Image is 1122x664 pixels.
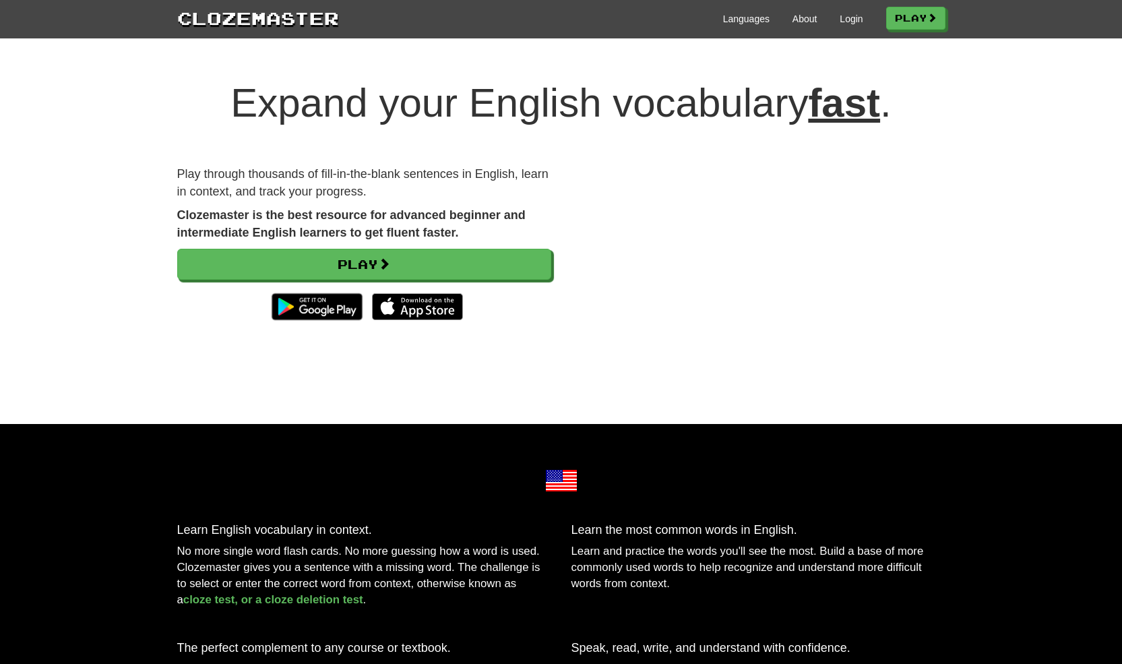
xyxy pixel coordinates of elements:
[177,5,339,30] a: Clozemaster
[177,166,551,200] p: Play through thousands of fill-in-the-blank sentences in English, learn in context, and track you...
[177,543,551,608] p: No more single word flash cards. No more guessing how a word is used. Clozemaster gives you a sen...
[571,524,945,537] h3: Learn the most common words in English.
[265,286,369,327] img: Get it on Google Play
[372,293,463,320] img: Download_on_the_App_Store_Badge_US-UK_135x40-25178aeef6eb6b83b96f5f2d004eda3bffbb37122de64afbaef7...
[177,208,526,239] strong: Clozemaster is the best resource for advanced beginner and intermediate English learners to get f...
[808,80,880,125] u: fast
[571,642,945,655] h3: Speak, read, write, and understand with confidence.
[177,249,551,280] a: Play
[792,12,817,26] a: About
[177,524,551,537] h3: Learn English vocabulary in context.
[840,12,863,26] a: Login
[886,7,945,30] a: Play
[177,642,551,655] h3: The perfect complement to any course or textbook.
[177,81,945,125] h1: Expand your English vocabulary .
[571,543,945,592] p: Learn and practice the words you'll see the most. Build a base of more commonly used words to hel...
[183,593,363,606] a: cloze test, or a cloze deletion test
[723,12,770,26] a: Languages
